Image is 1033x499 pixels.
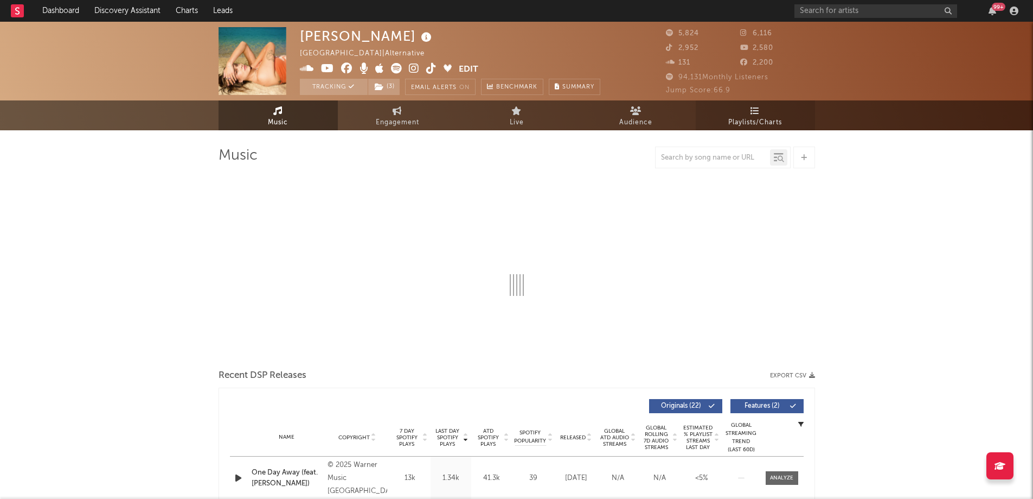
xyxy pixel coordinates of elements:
[696,100,815,130] a: Playlists/Charts
[989,7,996,15] button: 99+
[252,468,323,489] a: One Day Away (feat. [PERSON_NAME])
[433,428,462,447] span: Last Day Spotify Plays
[730,399,804,413] button: Features(2)
[600,428,630,447] span: Global ATD Audio Streams
[219,369,306,382] span: Recent DSP Releases
[393,473,428,484] div: 13k
[338,434,370,441] span: Copyright
[474,473,509,484] div: 41.3k
[393,428,421,447] span: 7 Day Spotify Plays
[641,425,671,451] span: Global Rolling 7D Audio Streams
[666,87,730,94] span: Jump Score: 66.9
[481,79,543,95] a: Benchmark
[641,473,678,484] div: N/A
[666,45,698,52] span: 2,952
[368,79,400,95] span: ( 3 )
[770,372,815,379] button: Export CSV
[562,84,594,90] span: Summary
[683,425,713,451] span: Estimated % Playlist Streams Last Day
[515,473,553,484] div: 39
[740,30,772,37] span: 6,116
[619,116,652,129] span: Audience
[794,4,957,18] input: Search for artists
[328,459,387,498] div: © 2025 Warner Music [GEOGRAPHIC_DATA]
[728,116,782,129] span: Playlists/Charts
[474,428,503,447] span: ATD Spotify Plays
[740,59,773,66] span: 2,200
[459,63,478,77] button: Edit
[338,100,457,130] a: Engagement
[514,429,546,445] span: Spotify Popularity
[219,100,338,130] a: Music
[683,473,720,484] div: <5%
[725,421,758,454] div: Global Streaming Trend (Last 60D)
[300,79,368,95] button: Tracking
[549,79,600,95] button: Summary
[252,433,323,441] div: Name
[268,116,288,129] span: Music
[992,3,1005,11] div: 99 +
[459,85,470,91] em: On
[405,79,476,95] button: Email AlertsOn
[740,45,773,52] span: 2,580
[666,59,690,66] span: 131
[496,81,537,94] span: Benchmark
[300,47,437,60] div: [GEOGRAPHIC_DATA] | Alternative
[560,434,586,441] span: Released
[737,403,787,409] span: Features ( 2 )
[300,27,434,45] div: [PERSON_NAME]
[656,154,770,162] input: Search by song name or URL
[656,403,706,409] span: Originals ( 22 )
[457,100,576,130] a: Live
[666,30,699,37] span: 5,824
[510,116,524,129] span: Live
[558,473,594,484] div: [DATE]
[649,399,722,413] button: Originals(22)
[433,473,469,484] div: 1.34k
[576,100,696,130] a: Audience
[376,116,419,129] span: Engagement
[600,473,636,484] div: N/A
[666,74,768,81] span: 94,131 Monthly Listeners
[368,79,400,95] button: (3)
